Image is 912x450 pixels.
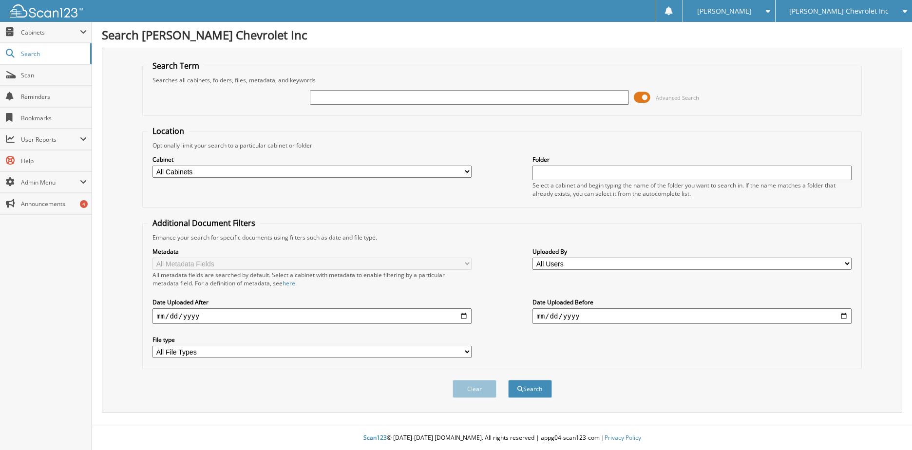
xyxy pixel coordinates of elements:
label: Date Uploaded Before [532,298,852,306]
div: Select a cabinet and begin typing the name of the folder you want to search in. If the name match... [532,181,852,198]
label: Date Uploaded After [152,298,472,306]
label: Uploaded By [532,247,852,256]
div: All metadata fields are searched by default. Select a cabinet with metadata to enable filtering b... [152,271,472,287]
span: Bookmarks [21,114,87,122]
span: Search [21,50,85,58]
span: Scan123 [363,433,387,442]
span: Reminders [21,93,87,101]
span: Help [21,157,87,165]
label: Metadata [152,247,472,256]
input: end [532,308,852,324]
label: Folder [532,155,852,164]
label: Cabinet [152,155,472,164]
div: © [DATE]-[DATE] [DOMAIN_NAME]. All rights reserved | appg04-scan123-com | [92,426,912,450]
legend: Location [148,126,189,136]
a: here [283,279,295,287]
span: Cabinets [21,28,80,37]
img: scan123-logo-white.svg [10,4,83,18]
span: [PERSON_NAME] Chevrolet Inc [789,8,889,14]
a: Privacy Policy [605,433,641,442]
button: Search [508,380,552,398]
span: Admin Menu [21,178,80,187]
div: 4 [80,200,88,208]
span: Advanced Search [656,94,699,101]
span: [PERSON_NAME] [697,8,752,14]
span: Announcements [21,200,87,208]
input: start [152,308,472,324]
span: User Reports [21,135,80,144]
div: Optionally limit your search to a particular cabinet or folder [148,141,856,150]
div: Searches all cabinets, folders, files, metadata, and keywords [148,76,856,84]
span: Scan [21,71,87,79]
legend: Additional Document Filters [148,218,260,228]
div: Enhance your search for specific documents using filters such as date and file type. [148,233,856,242]
button: Clear [453,380,496,398]
legend: Search Term [148,60,204,71]
label: File type [152,336,472,344]
h1: Search [PERSON_NAME] Chevrolet Inc [102,27,902,43]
